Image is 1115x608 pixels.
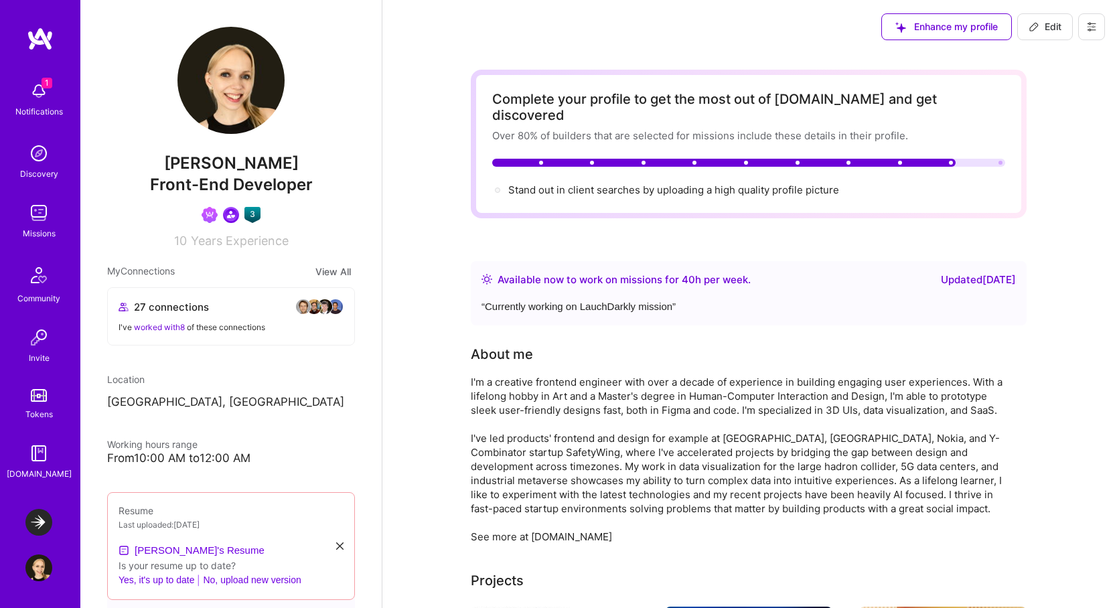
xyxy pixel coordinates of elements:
span: Resume [119,505,153,516]
span: 1 [42,78,52,88]
span: Working hours range [107,439,198,450]
div: Invite [29,351,50,365]
div: I've of these connections [119,320,344,334]
span: Front-End Developer [150,175,313,194]
img: LaunchDarkly: Experimentation Delivery Team [25,509,52,536]
div: [DOMAIN_NAME] [7,467,72,481]
div: From 10:00 AM to 12:00 AM [107,451,355,465]
span: worked with 8 [134,322,185,332]
img: Community [23,259,55,291]
i: icon SuggestedTeams [895,22,906,33]
a: LaunchDarkly: Experimentation Delivery Team [22,509,56,536]
i: icon Close [336,542,344,550]
span: Edit [1029,20,1061,33]
button: No, upload new version [203,573,301,589]
div: Projects [471,571,524,591]
div: Updated [DATE] [941,272,1016,288]
img: discovery [25,140,52,167]
div: Is your resume up to date? [119,558,344,573]
span: | [197,573,200,587]
span: 27 connections [134,300,209,314]
img: User Avatar [177,27,285,134]
span: 10 [174,234,187,248]
span: My Connections [107,264,175,279]
div: Community [17,291,60,305]
div: Discovery [20,167,58,181]
div: “ Currently working on LauchDarkly mission ” [481,299,1016,315]
img: tokens [31,389,47,402]
button: 27 connectionsavataravataravataravatarI've worked with8 of these connections [107,287,355,346]
div: Available now to work on missions for h per week . [498,272,751,288]
img: Resume [119,545,129,556]
img: Availability [481,274,492,285]
img: bell [25,78,52,104]
button: Enhance my profile [881,13,1012,40]
img: Community leader [223,207,239,223]
img: avatar [327,299,344,315]
div: Over 80% of builders that are selected for missions include these details in their profile. [492,129,1005,143]
span: [PERSON_NAME] [107,153,355,173]
img: avatar [295,299,311,315]
div: About me [471,344,533,364]
div: Location [107,372,355,386]
i: icon Collaborator [119,302,129,312]
div: Notifications [15,104,63,119]
button: View All [311,264,355,279]
span: Years Experience [191,234,289,248]
a: [PERSON_NAME]'s Resume [119,542,265,558]
div: I'm a creative frontend engineer with over a decade of experience in building engaging user exper... [471,375,1007,544]
img: avatar [306,299,322,315]
div: Missions [23,226,56,240]
div: Stand out in client searches by uploading a high quality profile picture [508,183,839,197]
img: teamwork [25,200,52,226]
a: User Avatar [22,554,56,581]
img: Been on Mission [202,207,218,223]
div: Last uploaded: [DATE] [119,518,344,532]
p: [GEOGRAPHIC_DATA], [GEOGRAPHIC_DATA] [107,394,355,410]
img: User Avatar [25,554,52,581]
span: 40 [682,273,695,286]
img: Invite [25,324,52,351]
img: guide book [25,440,52,467]
img: avatar [317,299,333,315]
div: Complete your profile to get the most out of [DOMAIN_NAME] and get discovered [492,91,1005,123]
div: Tokens [25,407,53,421]
button: Yes, it's up to date [119,573,194,589]
span: Enhance my profile [895,20,998,33]
img: logo [27,27,54,51]
button: Edit [1017,13,1073,40]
